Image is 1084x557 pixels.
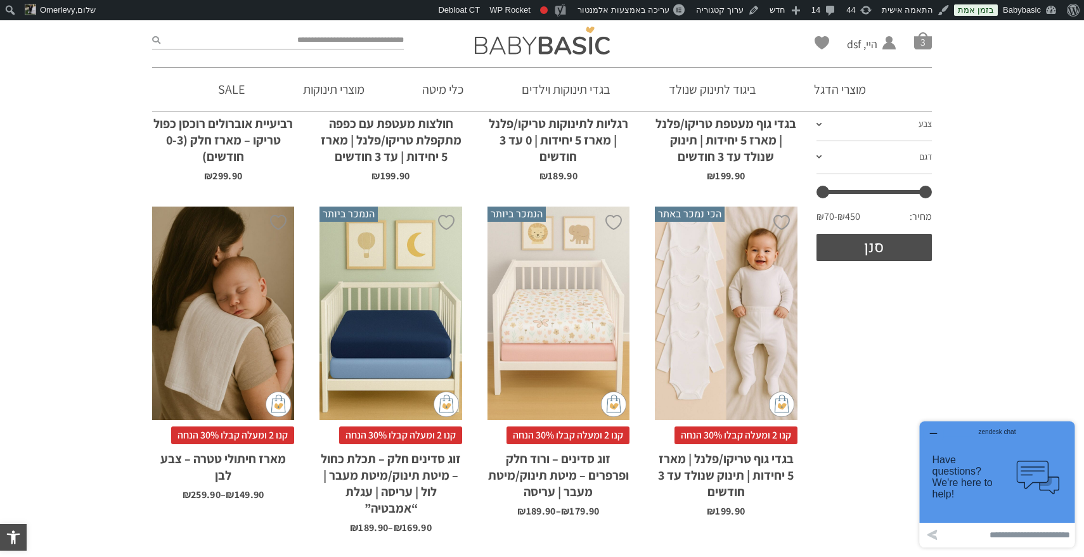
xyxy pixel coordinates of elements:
[507,426,629,444] span: קנו 2 ומעלה קבלו 30% הנחה
[350,521,388,534] bdi: 189.90
[816,207,932,233] div: מחיר: —
[655,109,797,165] h2: בגדי גוף מעטפת טריקו/פלנל | מארז 5 יחידות | תינוק שנולד עד 3 חודשים
[204,169,212,182] span: ₪
[152,483,294,500] span: –
[319,444,461,516] h2: זוג סדינים חלק – תכלת כחול – מיטת תינוק/מיטת מעבר | לול | עריסה | עגלת “אמבטיה”
[914,32,932,49] a: סל קניות3
[517,504,555,518] bdi: 189.90
[394,521,432,534] bdi: 169.90
[503,68,629,111] a: בגדי תינוקות וילדים
[152,207,294,500] a: מארז חיתולי טטרה - צבע לבן קנו 2 ומעלה קבלו 30% הנחהמארז חיתולי טטרה – צבע לבן ₪149.90–₪259.90
[394,521,402,534] span: ₪
[816,234,932,261] button: סנן
[475,27,610,54] img: Baby Basic בגדי תינוקות וילדים אונליין
[816,141,932,174] a: דגם
[837,210,860,224] span: ₪450
[601,392,626,417] img: cat-mini-atc.png
[561,504,599,518] bdi: 179.90
[487,207,546,222] span: הנמכר ביותר
[707,169,745,182] bdi: 199.90
[540,6,548,14] div: Focus keyphrase not set
[815,36,829,49] a: Wishlist
[915,416,1080,553] iframe: פותח יישומון שאפשר לשוחח בו בצ'אט עם אחד הנציגים שלנו
[183,488,191,501] span: ₪
[226,488,234,501] span: ₪
[487,109,629,165] h2: רגליות לתינוקות טריקו/פלנל | מארז 5 יחידות | 0 עד 3 חודשים
[152,109,294,165] h2: רביעיית אוברולים רוכסן כפול טריקו – מארז חלק (0-3 חודשים)
[707,169,715,182] span: ₪
[319,516,461,533] span: –
[517,504,526,518] span: ₪
[954,4,998,16] a: בזמן אמת
[350,521,358,534] span: ₪
[539,169,548,182] span: ₪
[561,504,569,518] span: ₪
[319,207,461,533] a: הנמכר ביותר זוג סדינים חלק - תכלת כחול - מיטת תינוק/מיטת מעבר | לול | עריסה | עגלת "אמבטיה" קנו 2...
[650,68,775,111] a: ביגוד לתינוק שנולד
[769,392,794,417] img: cat-mini-atc.png
[204,169,242,182] bdi: 299.90
[539,169,577,182] bdi: 189.90
[403,68,482,111] a: כלי מיטה
[487,444,629,500] h2: זוג סדינים – ורוד חלק ופרפרים – מיטת תינוק/מיטת מעבר | עריסה
[171,426,294,444] span: קנו 2 ומעלה קבלו 30% הנחה
[816,108,932,141] a: צבע
[183,488,221,501] bdi: 259.90
[655,444,797,500] h2: בגדי גוף טריקו/פלנל | מארז 5 יחידות | תינוק שנולד עד 3 חודשים
[434,392,459,417] img: cat-mini-atc.png
[487,207,629,516] a: הנמכר ביותר זוג סדינים - ורוד חלק ופרפרים - מיטת תינוק/מיטת מעבר | עריסה קנו 2 ומעלה קבלו 30% הנח...
[339,426,462,444] span: קנו 2 ומעלה קבלו 30% הנחה
[816,210,837,224] span: ₪70
[319,109,461,165] h2: חולצות מעטפת עם כפפה מתקפלת טריקו/פלנל | מארז 5 יחידות | עד 3 חודשים
[199,68,264,111] a: SALE
[226,488,264,501] bdi: 149.90
[371,169,410,182] bdi: 199.90
[487,500,629,516] span: –
[847,52,877,68] span: החשבון שלי
[914,32,932,49] span: סל קניות
[152,444,294,483] h2: מארז חיתולי טטרה – צבע לבן
[707,504,745,518] bdi: 199.90
[815,36,829,54] span: Wishlist
[40,5,75,15] span: Omerlevy
[655,207,725,222] span: הכי נמכר באתר
[795,68,885,111] a: מוצרי הדגל
[707,504,715,518] span: ₪
[371,169,380,182] span: ₪
[674,426,797,444] span: קנו 2 ומעלה קבלו 30% הנחה
[577,5,669,15] span: עריכה באמצעות אלמנטור
[319,207,378,222] span: הנמכר ביותר
[266,392,291,417] img: cat-mini-atc.png
[284,68,384,111] a: מוצרי תינוקות
[655,207,797,516] a: הכי נמכר באתר בגדי גוף טריקו/פלנל | מארז 5 יחידות | תינוק שנולד עד 3 חודשים קנו 2 ומעלה קבלו 30% ...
